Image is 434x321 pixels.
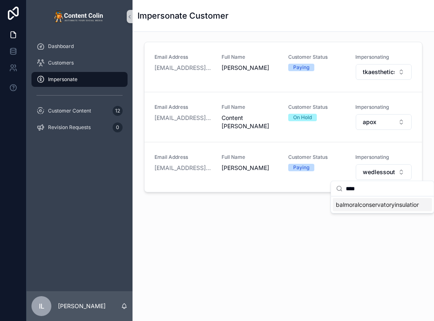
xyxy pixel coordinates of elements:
[222,154,279,160] span: Full Name
[48,124,91,131] span: Revision Requests
[27,33,133,146] div: scrollable content
[222,104,279,110] span: Full Name
[222,64,279,72] span: [PERSON_NAME]
[288,154,345,160] span: Customer Status
[222,164,279,172] span: [PERSON_NAME]
[113,122,123,132] div: 0
[356,114,412,130] button: Select Button
[54,10,105,23] img: App logo
[113,106,123,116] div: 12
[31,103,128,118] a: Customer Content12
[293,114,312,121] div: On Hold
[48,108,91,114] span: Customer Content
[293,164,309,171] div: Paying
[363,68,395,76] span: tkaesthetics
[48,43,74,50] span: Dashboard
[336,201,419,209] span: balmoralconservatoryinsulation
[137,10,229,22] h1: Impersonate Customer
[31,55,128,70] a: Customers
[363,168,395,176] span: wedlessoutlets
[31,72,128,87] a: Impersonate
[48,76,77,83] span: Impersonate
[222,114,279,130] span: Content [PERSON_NAME]
[293,64,309,71] div: Paying
[48,60,74,66] span: Customers
[154,54,212,60] span: Email Address
[355,54,412,60] span: Impersonating
[355,104,412,110] span: Impersonating
[58,302,106,310] p: [PERSON_NAME]
[154,104,212,110] span: Email Address
[356,164,412,180] button: Select Button
[31,120,128,135] a: Revision Requests0
[288,54,345,60] span: Customer Status
[31,39,128,54] a: Dashboard
[363,118,376,126] span: apox
[154,154,212,160] span: Email Address
[154,114,212,122] a: [EMAIL_ADDRESS][DOMAIN_NAME]
[222,54,279,60] span: Full Name
[356,64,412,80] button: Select Button
[355,154,412,160] span: Impersonating
[154,64,212,72] a: [EMAIL_ADDRESS][DOMAIN_NAME]
[39,301,44,311] span: IL
[288,104,345,110] span: Customer Status
[154,164,212,172] a: [EMAIL_ADDRESS][DOMAIN_NAME]
[331,196,434,213] div: Suggestions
